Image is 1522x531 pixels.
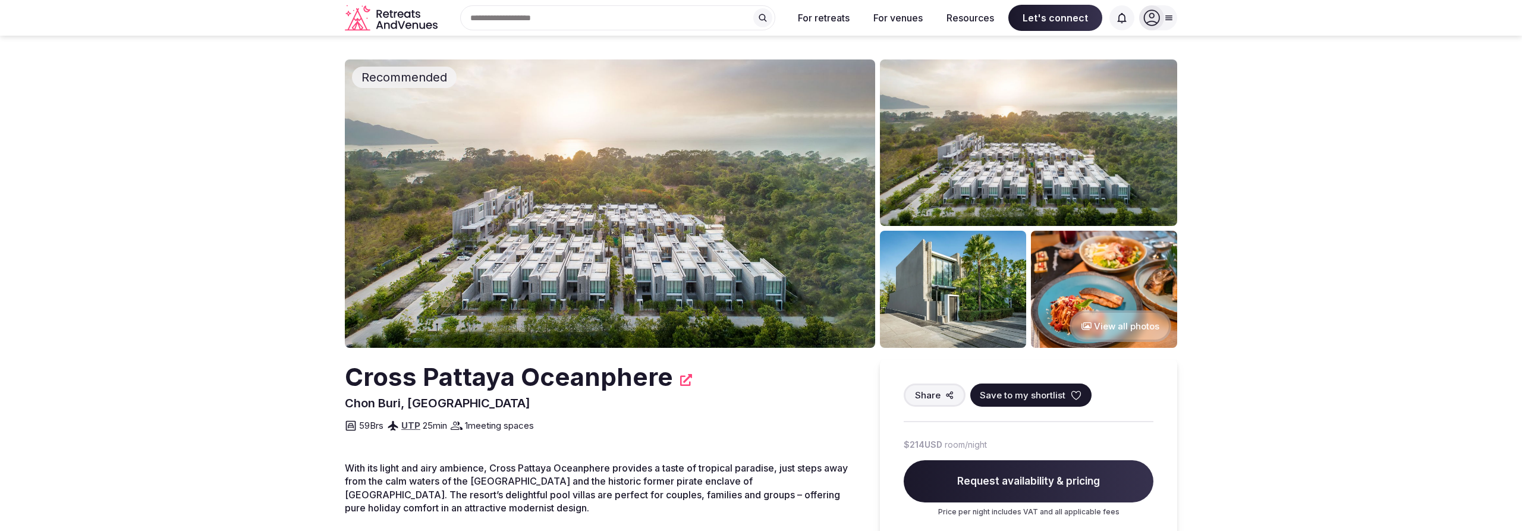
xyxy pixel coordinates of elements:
button: Save to my shortlist [970,384,1092,407]
span: Request availability & pricing [904,460,1153,503]
span: Share [915,389,941,401]
span: 1 meeting spaces [465,419,534,432]
span: Chon Buri, [GEOGRAPHIC_DATA] [345,396,530,410]
span: room/night [945,439,987,451]
img: Venue gallery photo [880,231,1026,348]
img: Venue gallery photo [880,59,1177,226]
button: Share [904,384,966,407]
span: Save to my shortlist [980,389,1065,401]
div: Recommended [352,67,457,88]
button: For venues [864,5,932,31]
svg: Retreats and Venues company logo [345,5,440,32]
img: Venue gallery photo [1031,231,1177,348]
span: $214 USD [904,439,942,451]
span: With its light and airy ambience, Cross Pattaya Oceanphere provides a taste of tropical paradise,... [345,462,848,514]
h2: Cross Pattaya Oceanphere [345,360,673,395]
button: Resources [937,5,1004,31]
span: Let's connect [1008,5,1102,31]
span: Recommended [357,69,452,86]
p: Price per night includes VAT and all applicable fees [904,507,1153,517]
span: 59 Brs [359,419,383,432]
button: View all photos [1070,310,1171,342]
img: Venue cover photo [345,59,875,348]
a: UTP [401,420,420,431]
a: Visit the homepage [345,5,440,32]
button: For retreats [788,5,859,31]
span: 25 min [423,419,447,432]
